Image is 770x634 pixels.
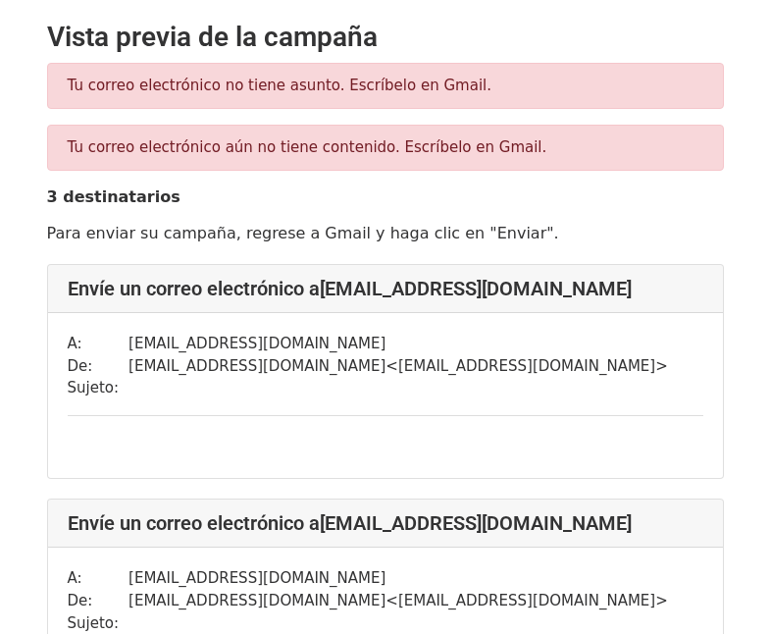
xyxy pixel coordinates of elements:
[398,357,655,375] font: [EMAIL_ADDRESS][DOMAIN_NAME]
[128,592,385,609] font: [EMAIL_ADDRESS][DOMAIN_NAME]
[320,277,632,300] font: [EMAIL_ADDRESS][DOMAIN_NAME]
[68,138,547,156] font: Tu correo electrónico aún no tiene contenido. Escríbelo en Gmail.
[320,511,632,535] font: [EMAIL_ADDRESS][DOMAIN_NAME]
[385,357,398,375] font: <
[68,592,93,609] font: De:
[68,569,82,587] font: A:
[47,187,180,206] font: 3 destinatarios
[385,592,398,609] font: <
[68,380,120,397] font: Sujeto:
[398,592,655,609] font: [EMAIL_ADDRESS][DOMAIN_NAME]
[128,569,385,587] font: [EMAIL_ADDRESS][DOMAIN_NAME]
[68,77,492,94] font: Tu correo electrónico no tiene asunto. Escríbelo en Gmail.
[68,357,93,375] font: De:
[47,21,378,53] font: Vista previa de la campaña
[672,540,770,634] iframe: Chat Widget
[68,277,320,300] font: Envíe un correo electrónico a
[655,592,668,609] font: >
[655,357,668,375] font: >
[128,357,385,375] font: [EMAIL_ADDRESS][DOMAIN_NAME]
[68,335,82,352] font: A:
[68,614,120,632] font: Sujeto:
[47,224,559,242] font: Para enviar su campaña, regrese a Gmail y haga clic en "Enviar".
[672,540,770,634] div: Widget de chat
[128,335,385,352] font: [EMAIL_ADDRESS][DOMAIN_NAME]
[68,511,320,535] font: Envíe un correo electrónico a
